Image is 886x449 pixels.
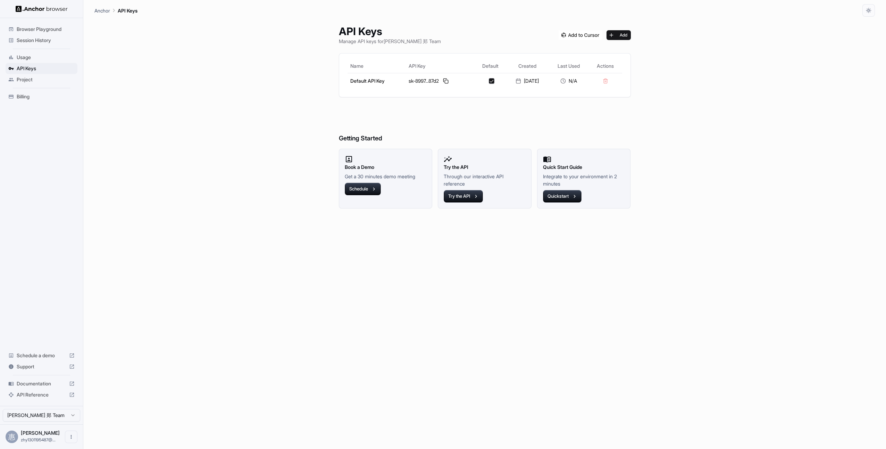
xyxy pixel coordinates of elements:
p: API Keys [118,7,137,14]
img: Add anchorbrowser MCP server to Cursor [559,30,602,40]
span: Browser Playground [17,26,75,33]
th: API Key [406,59,474,73]
h2: Book a Demo [345,163,427,171]
h6: Getting Started [339,106,631,144]
h2: Try the API [444,163,526,171]
div: sk-8997...87d2 [409,77,471,85]
th: Actions [589,59,622,73]
div: Support [6,361,77,372]
div: Session History [6,35,77,46]
span: 惠宇 郑 [21,430,60,436]
th: Name [348,59,406,73]
button: Try the API [444,190,483,203]
div: N/A [551,77,586,84]
span: Billing [17,93,75,100]
span: API Keys [17,65,75,72]
div: Schedule a demo [6,350,77,361]
span: Usage [17,54,75,61]
button: Add [607,30,631,40]
div: Billing [6,91,77,102]
div: 惠 [6,431,18,443]
p: Integrate to your environment in 2 minutes [543,173,625,187]
button: Quickstart [543,190,582,203]
button: Copy API key [442,77,450,85]
div: Usage [6,52,77,63]
p: Get a 30 minutes demo meeting [345,173,427,180]
span: Project [17,76,75,83]
span: Schedule a demo [17,352,66,359]
button: Schedule [345,183,381,195]
div: Project [6,74,77,85]
p: Through our interactive API reference [444,173,526,187]
div: API Keys [6,63,77,74]
nav: breadcrumb [94,7,137,14]
span: Documentation [17,380,66,387]
p: Anchor [94,7,110,14]
span: API Reference [17,391,66,398]
h1: API Keys [339,25,441,38]
span: Session History [17,37,75,44]
span: zhy1301195487@gmail.com [21,437,56,442]
th: Default [474,59,506,73]
th: Created [506,59,548,73]
div: Documentation [6,378,77,389]
th: Last Used [548,59,589,73]
h2: Quick Start Guide [543,163,625,171]
td: Default API Key [348,73,406,89]
span: Support [17,363,66,370]
div: API Reference [6,389,77,400]
img: Anchor Logo [16,6,68,12]
div: Browser Playground [6,24,77,35]
button: Open menu [65,431,77,443]
p: Manage API keys for [PERSON_NAME] 郑 Team [339,38,441,45]
div: [DATE] [509,77,545,84]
